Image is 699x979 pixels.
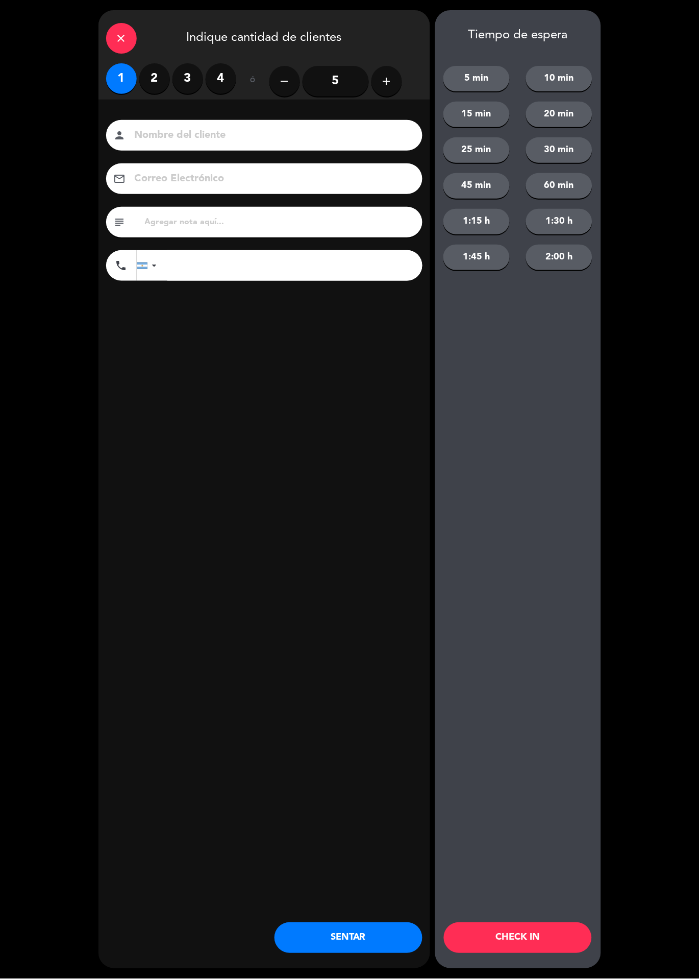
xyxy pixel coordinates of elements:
button: 15 min [443,102,510,127]
button: 20 min [526,102,592,127]
button: 1:45 h [443,245,510,270]
i: subject [114,216,126,228]
button: 10 min [526,66,592,91]
button: SENTAR [274,923,422,953]
button: 60 min [526,173,592,199]
div: Indique cantidad de clientes [98,10,430,63]
input: Correo Electrónico [134,170,409,188]
label: 1 [106,63,137,94]
div: ó [236,63,269,99]
label: 4 [206,63,236,94]
input: Agregar nota aquí... [144,215,415,229]
i: phone [115,259,128,272]
i: add [381,75,393,87]
button: 1:15 h [443,209,510,234]
label: 2 [139,63,170,94]
button: 2:00 h [526,245,592,270]
i: email [114,173,126,185]
button: remove [269,66,300,97]
button: 5 min [443,66,510,91]
div: Tiempo de espera [435,28,601,43]
i: remove [279,75,291,87]
button: CHECK IN [444,923,592,953]
i: person [114,129,126,141]
div: Argentina: +54 [137,251,161,280]
i: close [115,32,128,44]
button: add [371,66,402,97]
button: 25 min [443,137,510,163]
input: Nombre del cliente [134,127,409,145]
button: 45 min [443,173,510,199]
button: 1:30 h [526,209,592,234]
label: 3 [172,63,203,94]
button: 30 min [526,137,592,163]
